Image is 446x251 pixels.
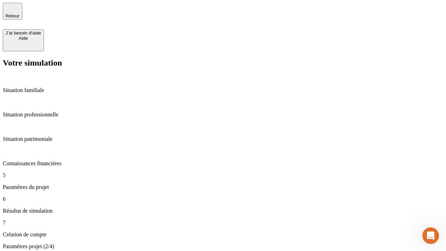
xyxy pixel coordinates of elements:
p: Création de compte [3,231,443,238]
div: J’ai besoin d'aide [6,30,41,36]
iframe: Intercom live chat [422,227,439,244]
p: 5 [3,172,443,178]
span: Retour [6,13,20,18]
p: 7 [3,220,443,226]
p: Paramètres du projet [3,184,443,190]
button: J’ai besoin d'aideAide [3,29,44,51]
div: Aide [6,36,41,41]
button: Retour [3,3,22,20]
p: Situation patrimoniale [3,136,443,142]
p: Connaissances financières [3,160,443,167]
p: Résultat de simulation [3,208,443,214]
p: 6 [3,196,443,202]
p: Situation professionnelle [3,112,443,118]
h2: Votre simulation [3,58,443,68]
p: Paramètres projet (2/4) [3,243,443,250]
p: Situation familiale [3,87,443,93]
